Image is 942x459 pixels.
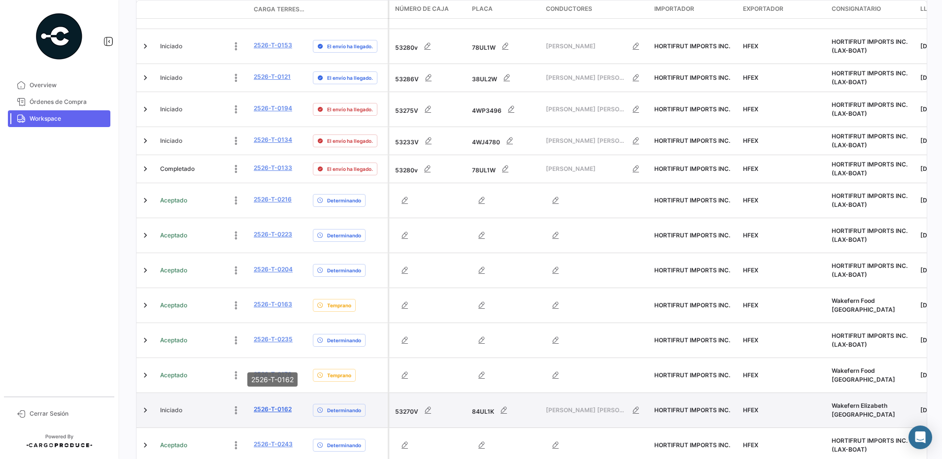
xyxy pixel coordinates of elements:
[654,231,730,239] span: HORTIFRUT IMPORTS INC.
[327,231,361,239] span: Determinando
[395,131,464,151] div: 53233V
[654,336,730,344] span: HORTIFRUT IMPORTS INC.
[832,437,908,453] span: HORTIFRUT IMPORTS INC. (LAX-BOAT)
[160,441,187,450] span: Aceptado
[327,406,361,414] span: Determinando
[156,5,250,13] datatable-header-cell: Estado
[546,73,626,82] span: [PERSON_NAME] [PERSON_NAME]
[254,164,292,172] a: 2526-T-0133
[140,265,150,275] a: Expand/Collapse Row
[327,137,373,145] span: El envío ha llegado.
[654,301,730,309] span: HORTIFRUT IMPORTS INC.
[832,227,908,243] span: HORTIFRUT IMPORTS INC. (LAX-BOAT)
[832,132,908,149] span: HORTIFRUT IMPORTS INC. (LAX-BOAT)
[30,114,106,123] span: Workspace
[254,135,292,144] a: 2526-T-0134
[472,99,538,119] div: 4WP3496
[832,402,895,418] span: Wakefern Elizabeth NJ
[832,38,908,54] span: HORTIFRUT IMPORTS INC. (LAX-BOAT)
[160,42,182,51] span: Iniciado
[327,105,373,113] span: El envío ha llegado.
[743,301,758,309] span: HFEX
[327,301,351,309] span: Temprano
[8,94,110,110] a: Órdenes de Compra
[160,164,195,173] span: Completado
[140,164,150,174] a: Expand/Collapse Row
[546,105,626,114] span: [PERSON_NAME] [PERSON_NAME]
[254,265,293,274] a: 2526-T-0204
[472,400,538,420] div: 84UL1K
[327,74,373,82] span: El envío ha llegado.
[160,105,182,114] span: Iniciado
[908,426,932,449] div: Abrir Intercom Messenger
[309,5,388,13] datatable-header-cell: Delay Status
[546,164,626,173] span: [PERSON_NAME]
[743,197,758,204] span: HFEX
[250,1,309,18] datatable-header-cell: Carga Terrestre #
[254,195,292,204] a: 2526-T-0216
[30,81,106,90] span: Overview
[832,192,908,208] span: HORTIFRUT IMPORTS INC. (LAX-BOAT)
[254,440,293,449] a: 2526-T-0243
[654,165,730,172] span: HORTIFRUT IMPORTS INC.
[327,441,361,449] span: Determinando
[743,105,758,113] span: HFEX
[140,196,150,205] a: Expand/Collapse Row
[743,165,758,172] span: HFEX
[30,409,106,418] span: Cerrar Sesión
[160,301,187,310] span: Aceptado
[654,197,730,204] span: HORTIFRUT IMPORTS INC.
[254,300,292,309] a: 2526-T-0163
[743,371,758,379] span: HFEX
[160,231,187,240] span: Aceptado
[8,110,110,127] a: Workspace
[832,69,908,86] span: HORTIFRUT IMPORTS INC. (LAX-BOAT)
[327,336,361,344] span: Determinando
[140,230,150,240] a: Expand/Collapse Row
[546,406,626,415] span: [PERSON_NAME] [PERSON_NAME]
[327,197,361,204] span: Determinando
[30,98,106,106] span: Órdenes de Compra
[140,73,150,83] a: Expand/Collapse Row
[472,159,538,179] div: 78UL1W
[160,336,187,345] span: Aceptado
[389,0,468,18] datatable-header-cell: Número de Caja
[327,42,373,50] span: El envío ha llegado.
[739,0,828,18] datatable-header-cell: Exportador
[654,74,730,81] span: HORTIFRUT IMPORTS INC.
[160,136,182,145] span: Iniciado
[654,42,730,50] span: HORTIFRUT IMPORTS INC.
[395,4,449,13] span: Número de Caja
[34,12,84,61] img: powered-by.png
[472,4,493,13] span: Placa
[254,405,292,414] a: 2526-T-0162
[160,371,187,380] span: Aceptado
[832,297,895,313] span: Wakefern Food Newark
[743,42,758,50] span: HFEX
[743,441,758,449] span: HFEX
[327,266,361,274] span: Determinando
[472,68,538,88] div: 38UL2W
[254,72,291,81] a: 2526-T-0121
[654,4,694,13] span: Importador
[160,406,182,415] span: Iniciado
[472,131,538,151] div: 4WJ4780
[327,371,351,379] span: Temprano
[254,104,292,113] a: 2526-T-0194
[140,41,150,51] a: Expand/Collapse Row
[395,68,464,88] div: 53286V
[140,300,150,310] a: Expand/Collapse Row
[254,5,305,14] span: Carga Terrestre #
[160,266,187,275] span: Aceptado
[542,0,650,18] datatable-header-cell: Conductores
[8,77,110,94] a: Overview
[654,137,730,144] span: HORTIFRUT IMPORTS INC.
[654,266,730,274] span: HORTIFRUT IMPORTS INC.
[832,332,908,348] span: HORTIFRUT IMPORTS INC. (LAX-BOAT)
[832,101,908,117] span: HORTIFRUT IMPORTS INC. (LAX-BOAT)
[743,231,758,239] span: HFEX
[743,336,758,344] span: HFEX
[654,406,730,414] span: HORTIFRUT IMPORTS INC.
[327,165,373,173] span: El envío ha llegado.
[254,230,292,239] a: 2526-T-0223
